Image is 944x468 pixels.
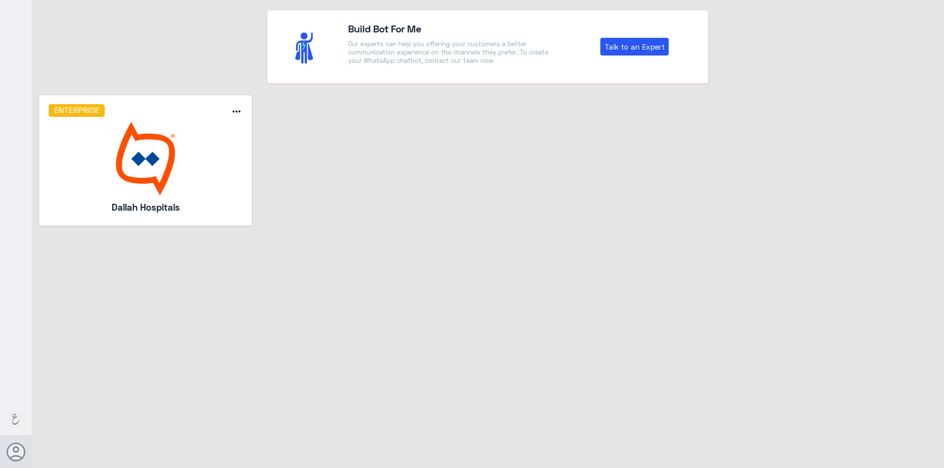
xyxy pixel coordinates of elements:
[49,104,105,117] h6: Enterprise
[6,442,25,461] button: Avatar
[348,21,554,36] h4: Build Bot For Me
[231,106,242,117] i: more_horiz
[600,38,669,55] a: Talk to an Expert
[231,106,242,120] button: more_horiz
[348,40,554,65] p: Our experts can help you offering your customers a better communication experience on the channel...
[75,200,216,214] h5: Dallah Hospitals
[49,122,243,195] img: bot image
